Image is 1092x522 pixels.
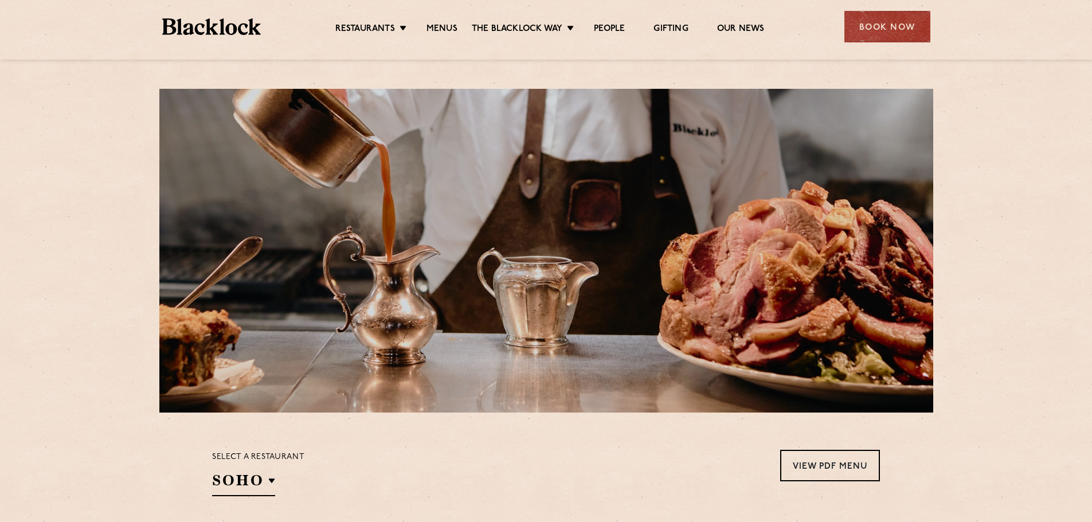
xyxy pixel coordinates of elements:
img: BL_Textured_Logo-footer-cropped.svg [162,18,261,35]
a: The Blacklock Way [472,23,562,36]
a: View PDF Menu [780,450,880,481]
a: Our News [717,23,765,36]
a: Menus [426,23,457,36]
div: Book Now [844,11,930,42]
a: Gifting [653,23,688,36]
a: People [594,23,625,36]
p: Select a restaurant [212,450,304,465]
a: Restaurants [335,23,395,36]
h2: SOHO [212,470,275,496]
